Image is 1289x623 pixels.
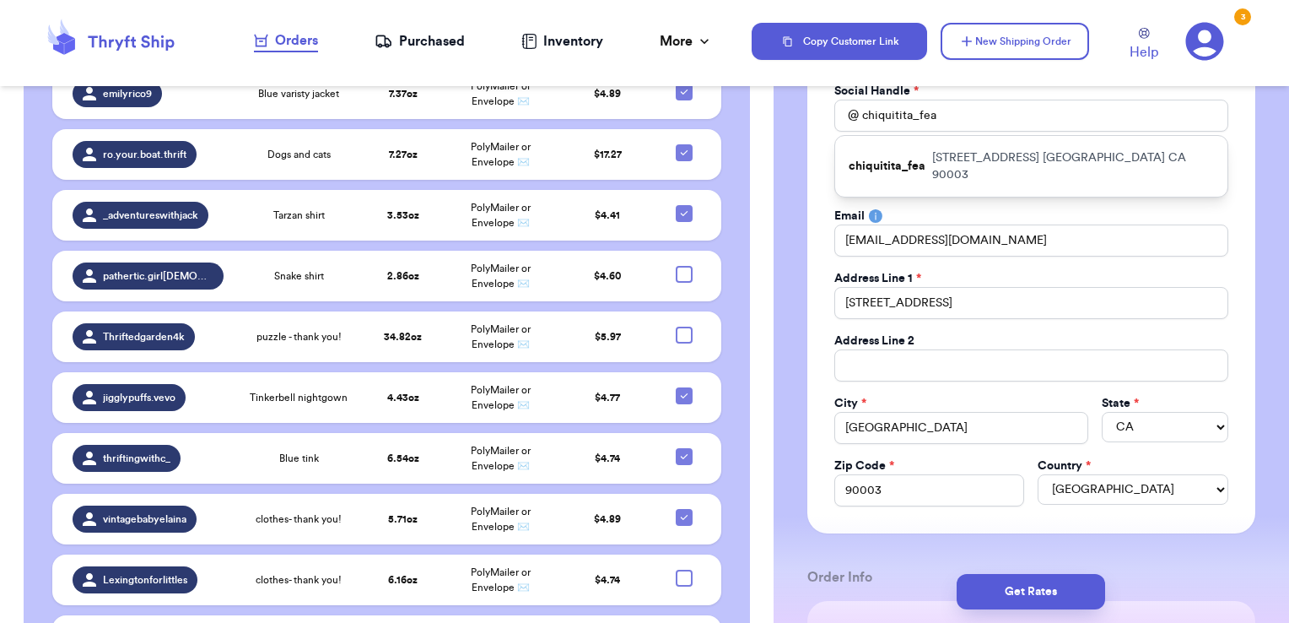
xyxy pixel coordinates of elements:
[1038,458,1091,474] label: Country
[471,507,531,532] span: PolyMailer or Envelope ✉️
[1102,395,1139,412] label: State
[1234,8,1251,25] div: 3
[103,269,214,283] span: pathertic.girl[DEMOGRAPHIC_DATA]
[594,514,621,524] span: $ 4.89
[273,209,325,222] span: Tarzan shirt
[267,148,331,161] span: Dogs and cats
[274,269,324,283] span: Snake shirt
[471,446,531,471] span: PolyMailer or Envelope ✉️
[834,333,914,349] label: Address Line 2
[471,385,531,410] span: PolyMailer or Envelope ✉️
[103,330,185,344] span: Thriftedgarden4k
[595,210,620,220] span: $ 4.41
[471,324,531,349] span: PolyMailer or Envelope ✉️
[834,458,894,474] label: Zip Code
[595,453,620,463] span: $ 4.74
[250,391,348,404] span: Tinkerbell nightgown
[941,23,1089,60] button: New Shipping Order
[594,149,622,160] span: $ 17.27
[595,575,620,585] span: $ 4.74
[387,393,419,403] strong: 4.43 oz
[254,30,318,52] a: Orders
[595,332,621,342] span: $ 5.97
[387,271,419,281] strong: 2.86 oz
[103,148,186,161] span: ro.your.boat.thrift
[256,330,342,344] span: puzzle - thank you!
[521,31,603,51] a: Inventory
[471,567,531,593] span: PolyMailer or Envelope ✉️
[834,395,866,412] label: City
[957,574,1105,609] button: Get Rates
[834,100,859,132] div: @
[256,573,342,587] span: clothes- thank you!
[595,393,620,403] span: $ 4.77
[103,573,187,587] span: Lexingtonforlittles
[471,203,531,228] span: PolyMailer or Envelope ✉️
[256,512,342,526] span: clothes- thank you!
[384,332,422,342] strong: 34.82 oz
[254,30,318,51] div: Orders
[388,514,418,524] strong: 5.71 oz
[375,31,465,51] a: Purchased
[387,453,419,463] strong: 6.54 oz
[594,271,621,281] span: $ 4.60
[103,87,152,100] span: emilyrico9
[103,209,198,222] span: _adventureswithjack
[103,512,186,526] span: vintagebabyelaina
[1130,42,1158,62] span: Help
[594,89,621,99] span: $ 4.89
[471,263,531,289] span: PolyMailer or Envelope ✉️
[834,474,1025,507] input: 12345
[103,452,170,465] span: thriftingwithc_
[471,142,531,167] span: PolyMailer or Envelope ✉️
[387,210,419,220] strong: 3.53 oz
[834,83,919,100] label: Social Handle
[1130,28,1158,62] a: Help
[752,23,927,60] button: Copy Customer Link
[849,158,925,175] p: chiquitita_fea
[389,149,418,160] strong: 7.27 oz
[103,391,175,404] span: jigglypuffs.vevo
[258,87,339,100] span: Blue varisty jacket
[389,89,418,99] strong: 7.37 oz
[279,452,319,465] span: Blue tink
[932,149,1214,183] p: [STREET_ADDRESS] [GEOGRAPHIC_DATA] CA 90003
[1185,22,1224,61] a: 3
[834,208,865,225] label: Email
[834,270,921,287] label: Address Line 1
[660,31,713,51] div: More
[388,575,418,585] strong: 6.16 oz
